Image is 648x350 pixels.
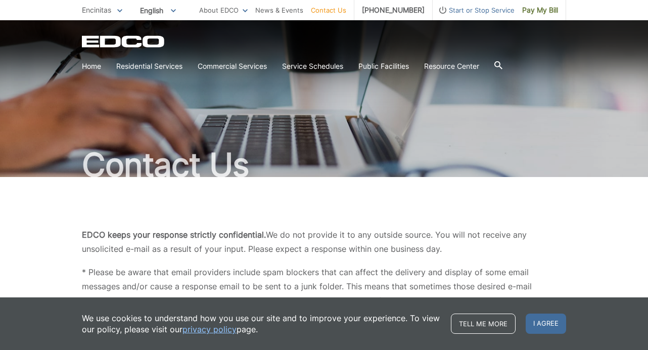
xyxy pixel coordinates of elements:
a: Commercial Services [198,61,267,72]
p: * Please be aware that email providers include spam blockers that can affect the delivery and dis... [82,265,566,336]
span: I agree [526,314,566,334]
a: privacy policy [182,324,237,335]
span: Pay My Bill [522,5,558,16]
a: About EDCO [199,5,248,16]
a: EDCD logo. Return to the homepage. [82,35,166,48]
a: Tell me more [451,314,516,334]
span: Encinitas [82,6,111,14]
a: Service Schedules [282,61,343,72]
span: English [132,2,183,19]
b: EDCO keeps your response strictly confidential. [82,230,266,240]
h1: Contact Us [82,149,566,181]
p: We do not provide it to any outside source. You will not receive any unsolicited e-mail as a resu... [82,228,566,256]
p: We use cookies to understand how you use our site and to improve your experience. To view our pol... [82,313,441,335]
a: Contact Us [311,5,346,16]
a: Resource Center [424,61,479,72]
a: Home [82,61,101,72]
a: Public Facilities [358,61,409,72]
a: News & Events [255,5,303,16]
a: Residential Services [116,61,182,72]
